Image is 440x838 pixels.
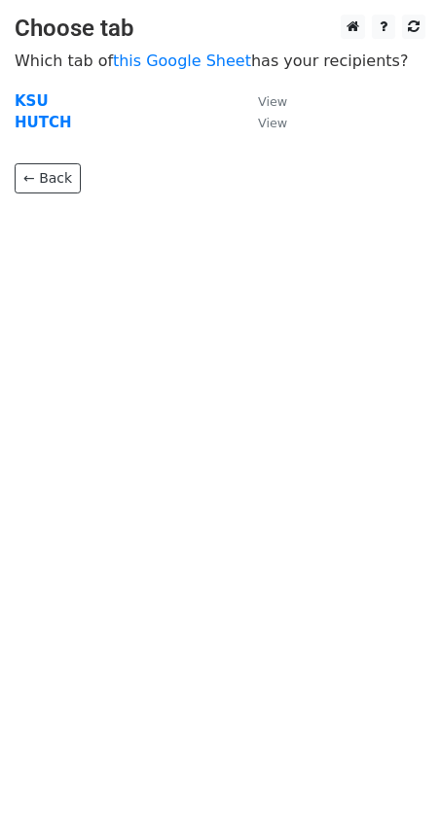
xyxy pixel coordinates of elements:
[238,92,287,110] a: View
[15,114,72,131] a: HUTCH
[15,51,425,71] p: Which tab of has your recipients?
[15,92,49,110] a: KSU
[258,94,287,109] small: View
[238,114,287,131] a: View
[15,15,425,43] h3: Choose tab
[113,52,251,70] a: this Google Sheet
[15,163,81,193] a: ← Back
[258,116,287,130] small: View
